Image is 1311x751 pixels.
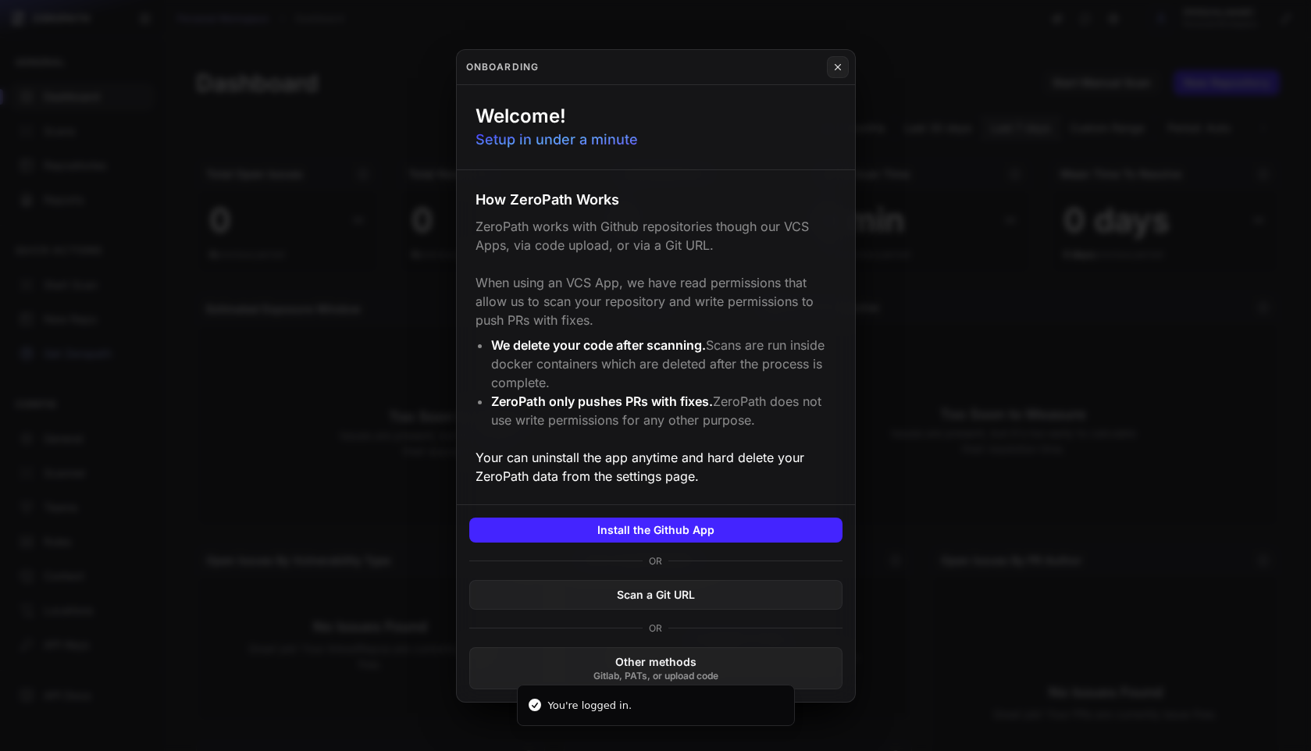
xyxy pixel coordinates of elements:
[469,647,843,689] button: Other methodsGitlab, PATs, or upload code
[491,336,836,392] li: Scans are run inside docker containers which are deleted after the process is complete.
[469,580,843,610] button: Scan a Git URL
[476,189,619,211] h3: How ZeroPath Works
[491,393,713,409] span: ZeroPath only pushes PRs with fixes.
[476,129,638,151] p: Setup in under a minute
[476,217,836,329] p: ZeroPath works with Github repositories though our VCS Apps, via code upload, or via a Git URL. W...
[649,622,662,635] p: OR
[593,670,718,682] span: Gitlab, PATs, or upload code
[476,104,566,129] h1: Welcome!
[491,392,836,429] li: ZeroPath does not use write permissions for any other purpose.
[469,518,843,543] button: Install the Github App
[491,337,706,353] span: We delete your code after scanning.
[466,61,540,73] h4: Onboarding
[649,555,662,568] p: OR
[548,698,632,714] div: You're logged in.
[476,448,836,486] p: Your can uninstall the app anytime and hard delete your ZeroPath data from the settings page.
